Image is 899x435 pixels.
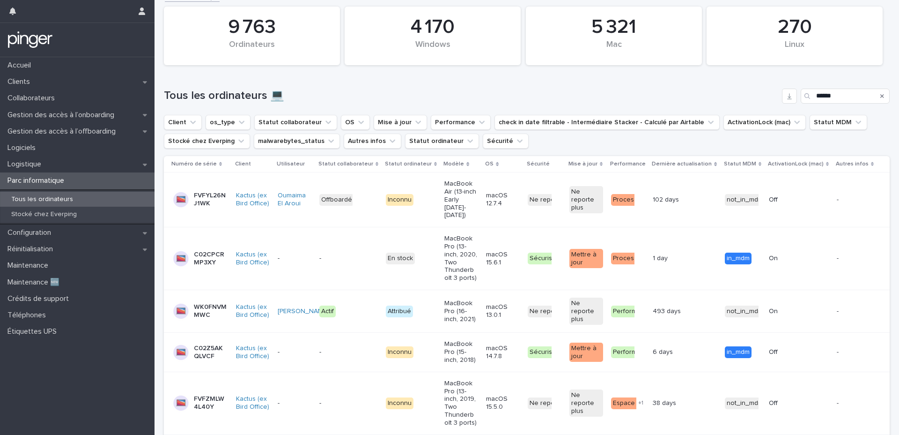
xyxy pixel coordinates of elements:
div: Espace disque [611,397,659,409]
p: Tous les ordinateurs [4,195,81,203]
p: Utilisateur [277,159,305,169]
p: 1 day [653,253,670,262]
div: 270 [722,15,867,39]
p: Logistique [4,160,49,169]
p: 493 days [653,306,683,315]
button: Stocké chez Everping [164,134,250,149]
tr: WK0FNVMMWCKactus (ex Bird Office) [PERSON_NAME] ActifAttribuéMacBook Pro (16-inch, 2021)macOS 13.... [164,290,890,332]
div: Inconnu [386,397,413,409]
button: Client [164,115,202,130]
p: 6 days [653,346,675,356]
div: 9 763 [180,15,324,39]
div: in_mdm [725,346,752,358]
h1: Tous les ordinateurs 💻 [164,89,778,103]
div: Ne reporte plus [528,397,579,409]
p: Statut MDM [724,159,756,169]
a: Oumaima El Aroui [278,192,311,208]
div: not_in_mdm [725,306,765,317]
div: En stock [386,253,415,264]
p: C02CPCRMP3XY [194,251,227,267]
p: Logiciels [4,143,43,152]
p: macOS 12.7.4 [486,192,519,208]
p: Sécurité [527,159,550,169]
div: in_mdm [725,253,752,264]
p: macOS 13.0.1 [486,303,519,319]
p: - [319,399,353,407]
a: Kactus (ex Bird Office) [236,303,269,319]
p: FVFYL26NJ1WK [194,192,227,208]
p: MacBook Pro (13-inch, 2020, Two Thunderbolt 3 ports) [444,235,478,282]
p: MacBook Pro (13-inch, 2019, Two Thunderbolt 3 ports) [444,380,478,427]
button: check in date filtrable - Intermédiaire Stacker - Calculé par Airtable [494,115,720,130]
div: 5 321 [542,15,686,39]
p: Dernière actualisation [652,159,712,169]
button: Sécurité [483,134,529,149]
button: os_type [206,115,251,130]
p: Modèle [443,159,464,169]
a: Kactus (ex Bird Office) [236,395,269,411]
p: Gestion des accès à l’onboarding [4,111,122,120]
p: Numéro de série [171,159,217,169]
div: not_in_mdm [725,397,765,409]
a: Kactus (ex Bird Office) [236,251,269,267]
p: macOS 14.7.8 [486,345,519,360]
div: Attribué [386,306,413,317]
p: C02Z5AKQLVCF [194,345,227,360]
input: Search [801,89,890,104]
p: - [837,255,870,262]
p: Collaborateurs [4,94,62,103]
div: Processeur [611,194,649,206]
div: Linux [722,40,867,60]
div: Ne reporte plus [569,186,603,213]
p: Off [769,399,802,407]
span: + 1 [638,400,643,406]
p: - [837,307,870,315]
p: Statut ordinateur [385,159,432,169]
button: Mise à jour [374,115,427,130]
p: Maintenance [4,261,56,270]
p: Clients [4,77,37,86]
p: Client [235,159,251,169]
p: - [319,348,353,356]
p: FVFZMLW4L40Y [194,395,227,411]
p: Off [769,196,802,204]
p: MacBook Pro (16-inch, 2021) [444,300,478,323]
a: [PERSON_NAME] [278,307,329,315]
p: WK0FNVMMWC [194,303,227,319]
p: Off [769,348,802,356]
p: MacBook Air (13-inch Early [DATE]-[DATE]) [444,180,478,219]
p: On [769,307,802,315]
a: Kactus (ex Bird Office) [236,192,269,208]
img: mTgBEunGTSyRkCgitkcU [7,30,53,49]
div: Sécurisé [528,346,558,358]
div: Sécurisé [528,253,558,264]
p: - [278,255,311,262]
p: 102 days [653,194,681,204]
p: - [278,348,311,356]
div: Ne reporte plus [569,298,603,325]
div: Performant [611,346,648,358]
div: Actif [319,306,336,317]
div: Inconnu [386,346,413,358]
div: Windows [361,40,505,60]
div: Ordinateurs [180,40,324,60]
button: OS [341,115,370,130]
div: Offboardé [319,194,354,206]
p: Mise à jour [568,159,597,169]
button: Statut collaborateur [254,115,337,130]
button: Autres infos [344,134,401,149]
tr: FVFYL26NJ1WKKactus (ex Bird Office) Oumaima El Aroui OffboardéInconnuMacBook Air (13-inch Early [... [164,172,890,227]
p: OS [485,159,494,169]
p: On [769,255,802,262]
p: Stocké chez Everping [4,210,84,218]
div: Mac [542,40,686,60]
button: Statut ordinateur [405,134,479,149]
p: - [319,255,353,262]
div: not_in_mdm [725,194,765,206]
button: ActivationLock (mac) [723,115,806,130]
p: Autres infos [836,159,869,169]
p: Statut collaborateur [318,159,373,169]
p: - [837,196,870,204]
div: Mettre à jour [569,249,603,269]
